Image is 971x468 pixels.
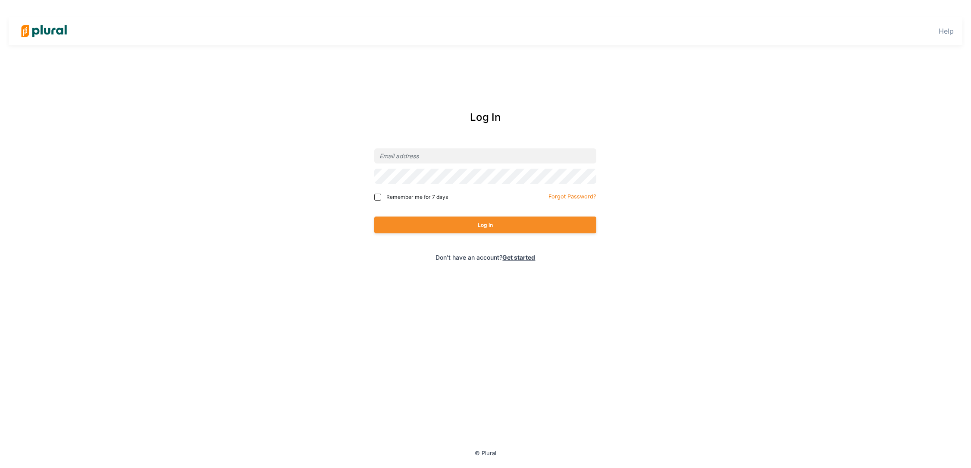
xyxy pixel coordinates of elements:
small: © Plural [475,450,496,456]
input: Remember me for 7 days [374,194,381,201]
img: Logo for Plural [14,16,74,46]
a: Get started [502,254,535,261]
div: Don't have an account? [338,253,634,262]
small: Forgot Password? [548,193,596,200]
a: Help [939,27,954,35]
span: Remember me for 7 days [386,193,448,201]
input: Email address [374,148,596,163]
button: Log In [374,217,596,233]
div: Log In [338,110,634,125]
a: Forgot Password? [548,192,596,200]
